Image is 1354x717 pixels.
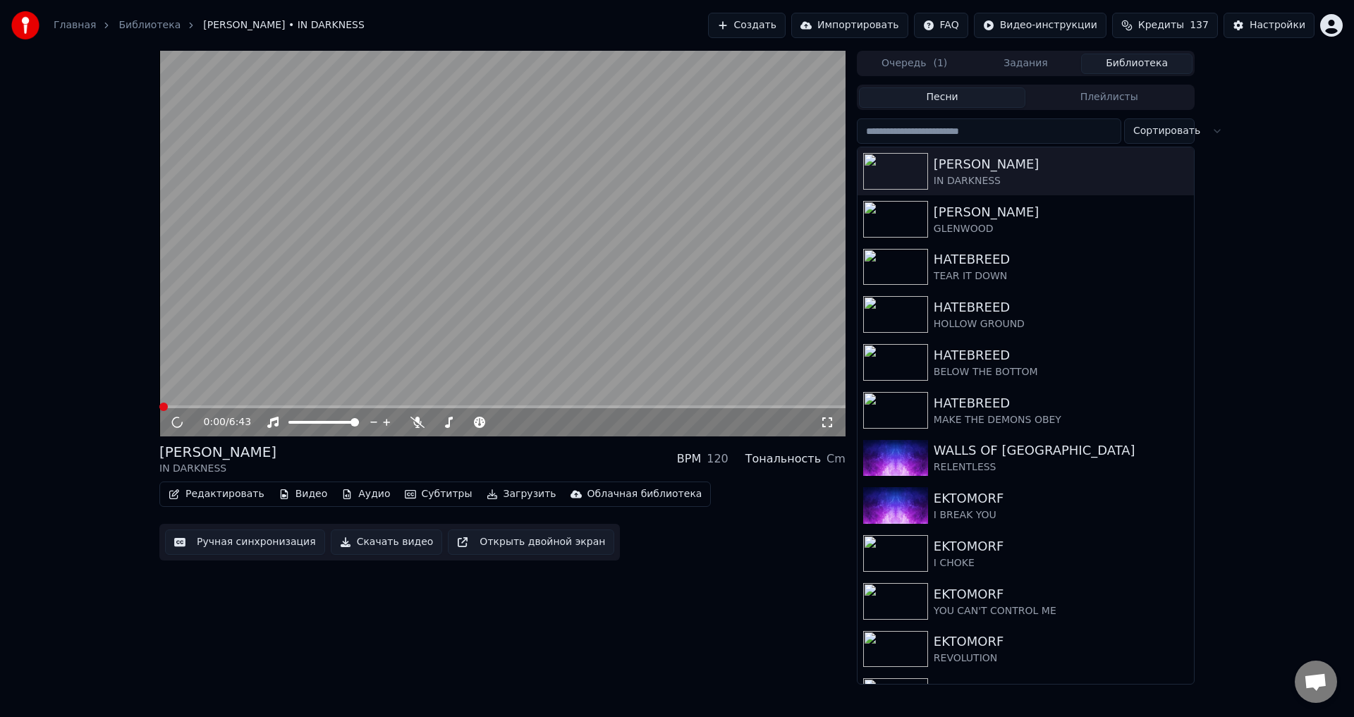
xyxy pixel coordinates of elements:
span: Сортировать [1133,124,1200,138]
div: YOU CAN'T CONTROL ME [934,604,1188,618]
div: I CHOKE [934,556,1188,570]
button: Настройки [1224,13,1315,38]
span: Кредиты [1138,18,1184,32]
button: Видео-инструкции [974,13,1106,38]
div: GLENWOOD [934,222,1188,236]
div: EKTOMORF [934,584,1188,604]
img: youka [11,11,39,39]
button: Загрузить [481,484,562,504]
button: Ручная синхронизация [165,529,325,555]
div: HATEBREED [934,393,1188,413]
button: Скачать видео [331,529,443,555]
div: 120 [707,451,728,467]
div: I BREAK YOU [934,508,1188,522]
div: HATEBREED [934,345,1188,365]
div: REVOLUTION [934,651,1188,666]
button: Видео [273,484,334,504]
nav: breadcrumb [54,18,365,32]
button: FAQ [914,13,968,38]
div: WALLS OF [GEOGRAPHIC_DATA] [934,441,1188,460]
div: EKTOMORF [934,680,1188,699]
span: 137 [1190,18,1209,32]
div: Облачная библиотека [587,487,702,501]
button: Задания [970,54,1082,74]
div: HATEBREED [934,250,1188,269]
button: Создать [708,13,786,38]
button: Открыть двойной экран [448,529,614,555]
div: RELENTLESS [934,460,1188,474]
button: Редактировать [163,484,270,504]
div: [PERSON_NAME] [934,202,1188,222]
div: MAKE THE DEMONS OBEY [934,413,1188,427]
div: / [204,415,238,429]
button: Песни [859,87,1026,108]
div: EKTOMORF [934,632,1188,651]
div: IN DARKNESS [934,174,1188,188]
div: EKTOMORF [934,489,1188,508]
a: Библиотека [118,18,181,32]
span: [PERSON_NAME] • IN DARKNESS [203,18,365,32]
div: HATEBREED [934,298,1188,317]
div: [PERSON_NAME] [159,442,276,462]
button: Плейлисты [1025,87,1193,108]
div: Настройки [1250,18,1305,32]
div: EKTOMORF [934,537,1188,556]
span: ( 1 ) [933,56,947,71]
a: Главная [54,18,96,32]
div: Открытый чат [1295,661,1337,703]
div: IN DARKNESS [159,462,276,476]
div: BELOW THE BOTTOM [934,365,1188,379]
div: HOLLOW GROUND [934,317,1188,331]
div: [PERSON_NAME] [934,154,1188,174]
div: BPM [677,451,701,467]
div: Тональность [745,451,821,467]
button: Кредиты137 [1112,13,1218,38]
div: TEAR IT DOWN [934,269,1188,283]
span: 0:00 [204,415,226,429]
span: 6:43 [229,415,251,429]
div: Cm [827,451,846,467]
button: Библиотека [1081,54,1193,74]
button: Импортировать [791,13,908,38]
button: Очередь [859,54,970,74]
button: Аудио [336,484,396,504]
button: Субтитры [399,484,478,504]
